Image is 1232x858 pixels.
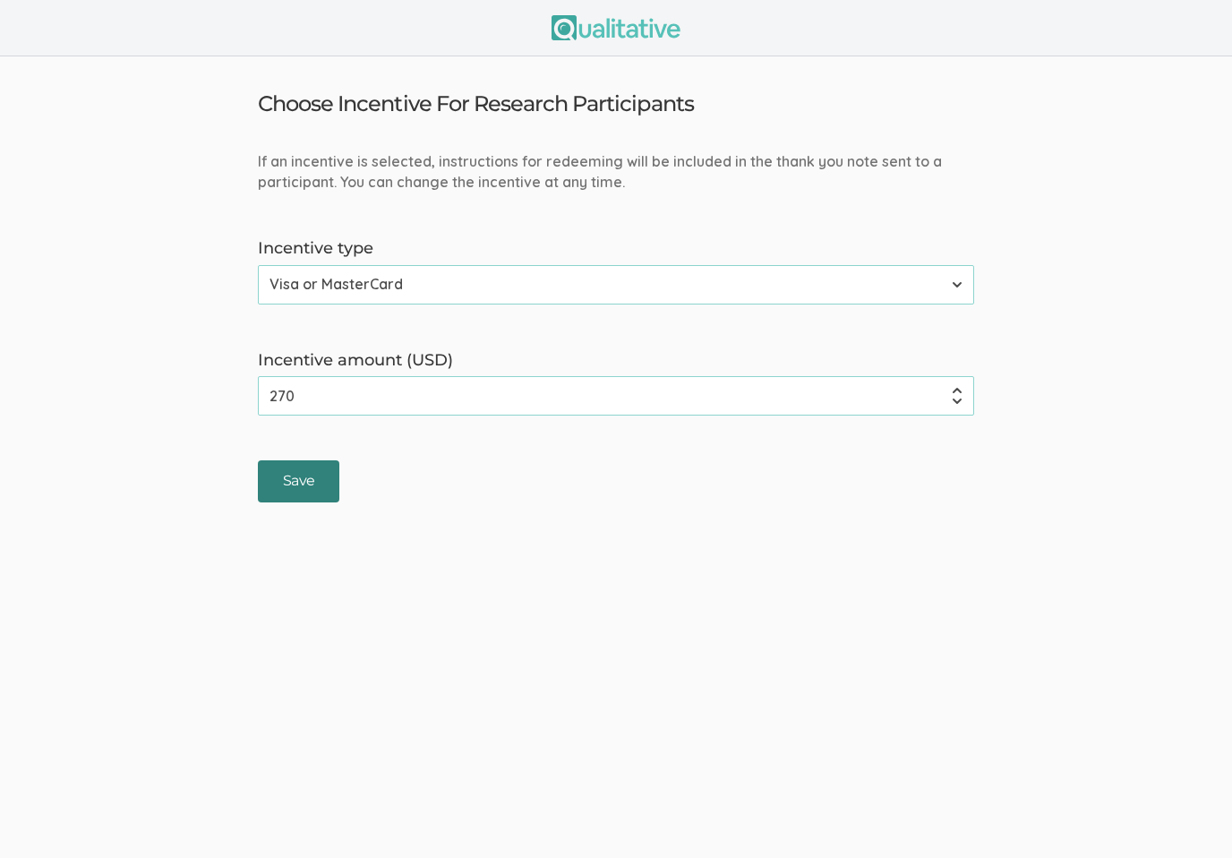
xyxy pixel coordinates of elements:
img: Qualitative [552,15,680,40]
iframe: Chat Widget [1142,772,1232,858]
h3: Choose Incentive For Research Participants [258,92,694,116]
input: Save [258,460,339,502]
label: Incentive type [258,237,974,261]
label: Incentive amount (USD) [258,349,974,373]
div: If an incentive is selected, instructions for redeeming will be included in the thank you note se... [244,151,988,193]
